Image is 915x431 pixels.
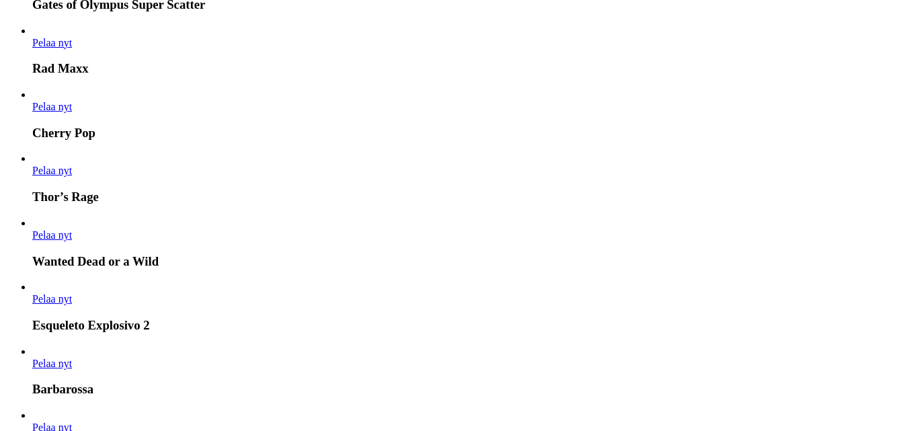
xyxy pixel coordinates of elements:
[32,126,910,141] h3: Cherry Pop
[32,293,72,305] span: Pelaa nyt
[32,358,72,369] a: Barbarossa
[32,229,72,241] span: Pelaa nyt
[32,190,910,204] h3: Thor’s Rage
[32,346,910,397] article: Barbarossa
[32,281,910,333] article: Esqueleto Explosivo 2
[32,165,72,176] span: Pelaa nyt
[32,229,72,241] a: Wanted Dead or a Wild
[32,89,910,141] article: Cherry Pop
[32,101,72,112] a: Cherry Pop
[32,165,72,176] a: Thor’s Rage
[32,153,910,204] article: Thor’s Rage
[32,293,72,305] a: Esqueleto Explosivo 2
[32,217,910,269] article: Wanted Dead or a Wild
[32,318,910,333] h3: Esqueleto Explosivo 2
[32,254,910,269] h3: Wanted Dead or a Wild
[32,358,72,369] span: Pelaa nyt
[32,382,910,397] h3: Barbarossa
[32,37,72,48] a: Rad Maxx
[32,25,910,77] article: Rad Maxx
[32,101,72,112] span: Pelaa nyt
[32,61,910,76] h3: Rad Maxx
[32,37,72,48] span: Pelaa nyt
